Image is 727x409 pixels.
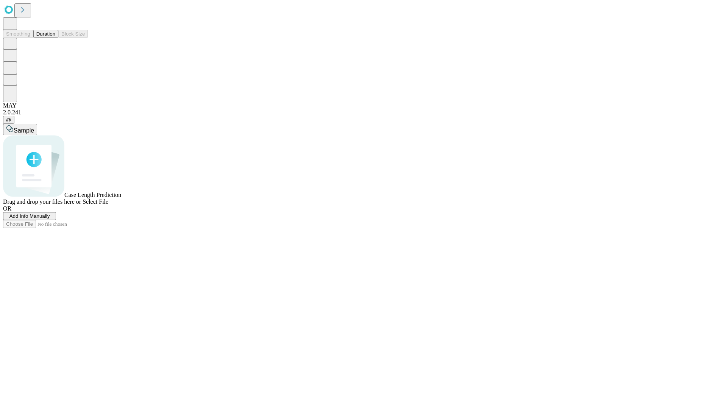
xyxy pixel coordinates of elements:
[6,117,11,123] span: @
[33,30,58,38] button: Duration
[3,198,81,205] span: Drag and drop your files here or
[3,30,33,38] button: Smoothing
[83,198,108,205] span: Select File
[3,116,14,124] button: @
[3,212,56,220] button: Add Info Manually
[64,192,121,198] span: Case Length Prediction
[58,30,88,38] button: Block Size
[9,213,50,219] span: Add Info Manually
[3,109,724,116] div: 2.0.241
[3,124,37,135] button: Sample
[3,205,11,212] span: OR
[14,127,34,134] span: Sample
[3,102,724,109] div: MAY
